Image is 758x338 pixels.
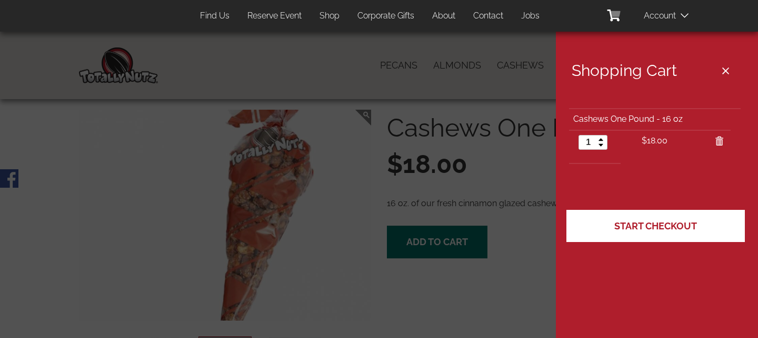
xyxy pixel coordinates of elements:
a: Shop [312,6,347,26]
td: $18.00 [637,130,706,154]
a: Start Checkout [566,210,745,243]
a: Find Us [192,6,237,26]
a: Contact [465,6,511,26]
a: Corporate Gifts [350,6,422,26]
a: Reserve Event [240,6,310,26]
a: About [424,6,463,26]
td: Cashews One Pound - 16 oz [569,108,741,130]
span: Start Checkout [614,220,697,231]
a: Jobs [513,6,547,26]
h2: Shopping Cart [572,62,745,79]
